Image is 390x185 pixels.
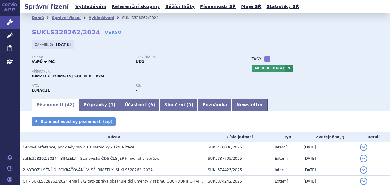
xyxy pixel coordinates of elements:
a: Poznámka [198,99,232,111]
th: Typ [272,132,300,142]
a: Newsletter [232,99,268,111]
h2: Správní řízení [20,2,74,11]
strong: UKO [136,60,144,64]
a: Vyhledávání [89,16,114,20]
span: OT - SUKLS328262/2024 email 2/2 tato zpráva obsahuje dokumenty v režimu OBCHODNÍHO TAJEMSTVÍ [23,179,213,183]
button: detail [360,155,367,162]
a: Vyhledávání [74,2,108,11]
a: Moje SŘ [239,2,263,11]
a: Písemnosti SŘ [198,2,238,11]
a: Správní řízení [52,16,81,20]
abbr: (?) [339,135,344,140]
button: detail [360,166,367,174]
p: Stav řízení: [136,55,233,59]
a: Referenční skupiny [110,2,162,11]
a: VERSO [105,29,122,35]
strong: VaPÚ + MC [32,60,55,64]
th: Detail [357,132,390,142]
td: SUKL387705/2025 [205,153,272,164]
p: ATC: [32,84,129,88]
span: 2_VYROZUMĚNÍ_O_POKRAČOVÁNÍ_V_SŘ_BIMZELX_SUKLS328262_2024 [23,168,153,172]
li: SUKLS328262/2024 [122,13,166,22]
span: 9 [150,102,153,107]
td: SUKL374423/2025 [205,164,272,176]
h3: Tagy [252,55,262,63]
td: [DATE] [300,142,357,153]
a: Stáhnout všechny písemnosti (zip) [32,117,116,126]
span: Cenové reference, podklady pro ZÚ a metodiky - aktualizace [23,145,134,149]
span: Interní [275,168,287,172]
p: Přípravek: [32,70,239,73]
span: 42 [67,102,72,107]
a: Běžící lhůty [163,2,197,11]
span: 0 [188,102,191,107]
a: Účastníci (9) [120,99,159,111]
span: Externí [275,179,288,183]
strong: BIMEKIZUMAB [32,88,50,92]
td: SUKL410006/2025 [205,142,272,153]
span: Interní [275,145,287,149]
span: Zahájeno: [35,42,54,47]
th: Číslo jednací [205,132,272,142]
td: [DATE] [300,153,357,164]
span: Externí [275,156,288,161]
span: 1 [110,102,113,107]
a: Statistiky SŘ [265,2,301,11]
a: Přípravky (1) [79,99,120,111]
strong: - [136,88,137,92]
span: BIMZELX 320MG INJ SOL PEP 1X2ML [32,74,107,78]
span: Stáhnout všechny písemnosti (zip) [40,120,113,124]
p: Typ SŘ: [32,55,129,59]
a: Písemnosti (42) [32,99,79,111]
th: Název [20,132,205,142]
a: + [264,56,270,62]
strong: SUKLS328262/2024 [32,29,100,36]
a: Sloučení (0) [160,99,198,111]
p: RS: [136,84,233,88]
button: detail [360,178,367,185]
td: [DATE] [300,164,357,176]
button: detail [360,144,367,151]
th: Zveřejněno [300,132,357,142]
a: Domů [32,16,44,20]
strong: [DATE] [56,42,71,47]
span: sukls328262/2024 - BIMZELX - Stanovisko ČDS ČLS JEP k hodnotící zprávě [23,156,159,161]
a: [MEDICAL_DATA] [252,65,285,72]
